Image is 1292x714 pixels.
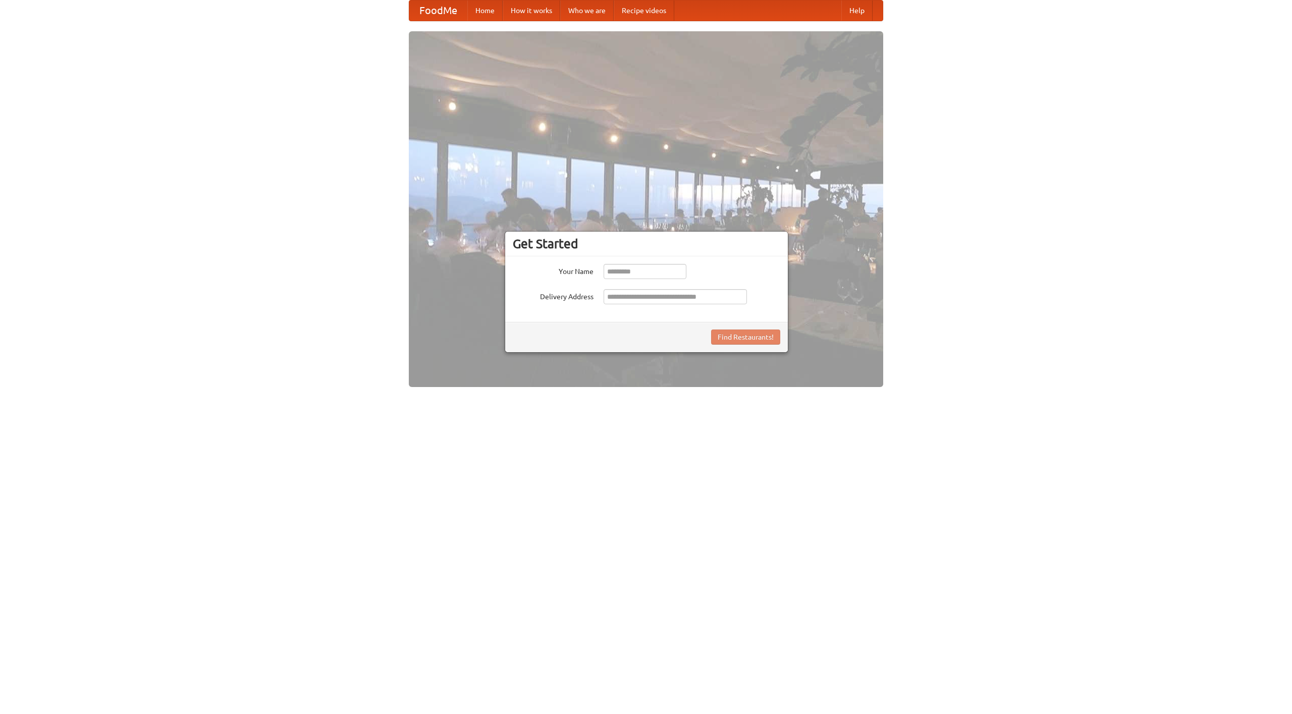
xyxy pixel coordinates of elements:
a: FoodMe [409,1,467,21]
a: Help [841,1,873,21]
a: Home [467,1,503,21]
a: Who we are [560,1,614,21]
label: Delivery Address [513,289,594,302]
button: Find Restaurants! [711,329,780,345]
a: Recipe videos [614,1,674,21]
a: How it works [503,1,560,21]
label: Your Name [513,264,594,277]
h3: Get Started [513,236,780,251]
